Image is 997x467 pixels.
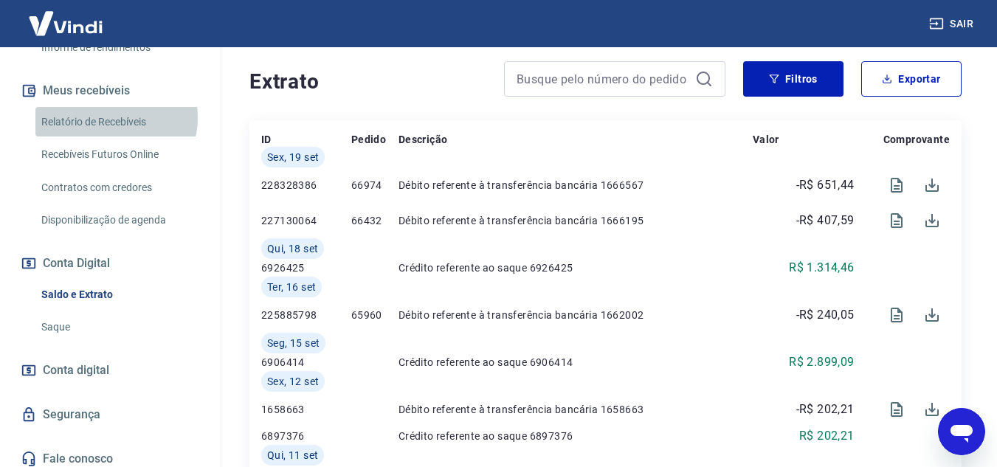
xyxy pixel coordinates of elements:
p: Crédito referente ao saque 6906414 [399,355,753,370]
iframe: Botão para abrir a janela de mensagens [938,408,985,455]
span: Visualizar [879,167,914,203]
p: -R$ 407,59 [796,212,855,229]
a: Saldo e Extrato [35,280,203,310]
button: Meus recebíveis [18,75,203,107]
a: Contratos com credores [35,173,203,203]
p: R$ 2.899,09 [789,353,854,371]
p: 227130064 [261,213,351,228]
p: Comprovante [883,132,950,147]
span: Conta digital [43,360,109,381]
p: 65960 [351,308,399,322]
button: Sair [926,10,979,38]
p: 6926425 [261,260,351,275]
h4: Extrato [249,67,486,97]
p: Débito referente à transferência bancária 1666567 [399,178,753,193]
p: Valor [753,132,779,147]
button: Conta Digital [18,247,203,280]
p: 6906414 [261,355,351,370]
span: Visualizar [879,392,914,427]
p: 6897376 [261,429,351,443]
p: Crédito referente ao saque 6926425 [399,260,753,275]
span: Sex, 12 set [267,374,319,389]
p: R$ 1.314,46 [789,259,854,277]
p: -R$ 240,05 [796,306,855,324]
span: Download [914,203,950,238]
a: Segurança [18,398,203,431]
span: Ter, 16 set [267,280,316,294]
span: Seg, 15 set [267,336,320,350]
a: Conta digital [18,354,203,387]
span: Download [914,167,950,203]
span: Sex, 19 set [267,150,319,165]
p: 66974 [351,178,399,193]
span: Visualizar [879,297,914,333]
span: Download [914,392,950,427]
button: Exportar [861,61,962,97]
span: Visualizar [879,203,914,238]
span: Qui, 11 set [267,448,318,463]
a: Saque [35,312,203,342]
a: Relatório de Recebíveis [35,107,203,137]
p: Débito referente à transferência bancária 1662002 [399,308,753,322]
p: Pedido [351,132,386,147]
p: 225885798 [261,308,351,322]
span: Qui, 18 set [267,241,318,256]
p: Crédito referente ao saque 6897376 [399,429,753,443]
p: -R$ 651,44 [796,176,855,194]
input: Busque pelo número do pedido [517,68,689,90]
p: R$ 202,21 [799,427,855,445]
a: Disponibilização de agenda [35,205,203,235]
a: Recebíveis Futuros Online [35,139,203,170]
p: Débito referente à transferência bancária 1658663 [399,402,753,417]
p: Descrição [399,132,448,147]
p: Débito referente à transferência bancária 1666195 [399,213,753,228]
p: -R$ 202,21 [796,401,855,418]
button: Filtros [743,61,844,97]
a: Informe de rendimentos [35,32,203,63]
p: 66432 [351,213,399,228]
span: Download [914,297,950,333]
p: ID [261,132,272,147]
p: 228328386 [261,178,351,193]
img: Vindi [18,1,114,46]
p: 1658663 [261,402,351,417]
